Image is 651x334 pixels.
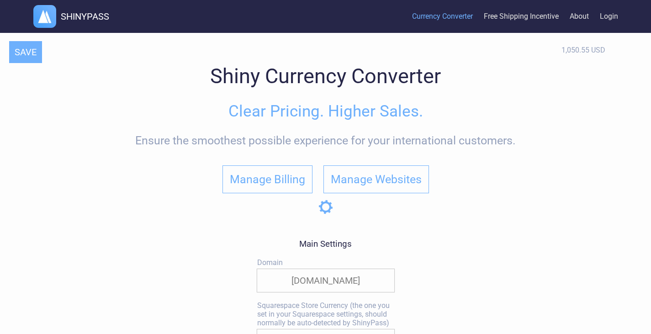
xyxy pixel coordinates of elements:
a: Login [600,3,618,31]
img: loading.gif [317,198,335,216]
button: SAVE [9,41,42,63]
div: 1,050.55 USD [561,46,605,54]
h1: SHINYPASS [61,11,109,22]
h1: Shiny Currency Converter [65,64,586,88]
button: Manage Websites [323,165,429,193]
h2: Clear Pricing. Higher Sales. [65,102,586,121]
a: Currency Converter [412,3,473,31]
button: Manage Billing [222,165,312,193]
img: logo.webp [33,5,56,28]
label: Squarespace Store Currency (the one you set in your Squarespace settings, should normally be auto... [257,301,394,327]
label: Domain [257,258,394,267]
div: Ensure the smoothest possible experience for your international customers. [65,134,586,147]
a: Free Shipping Incentive [484,3,559,31]
a: About [570,3,589,31]
h3: Main Settings [257,239,394,249]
